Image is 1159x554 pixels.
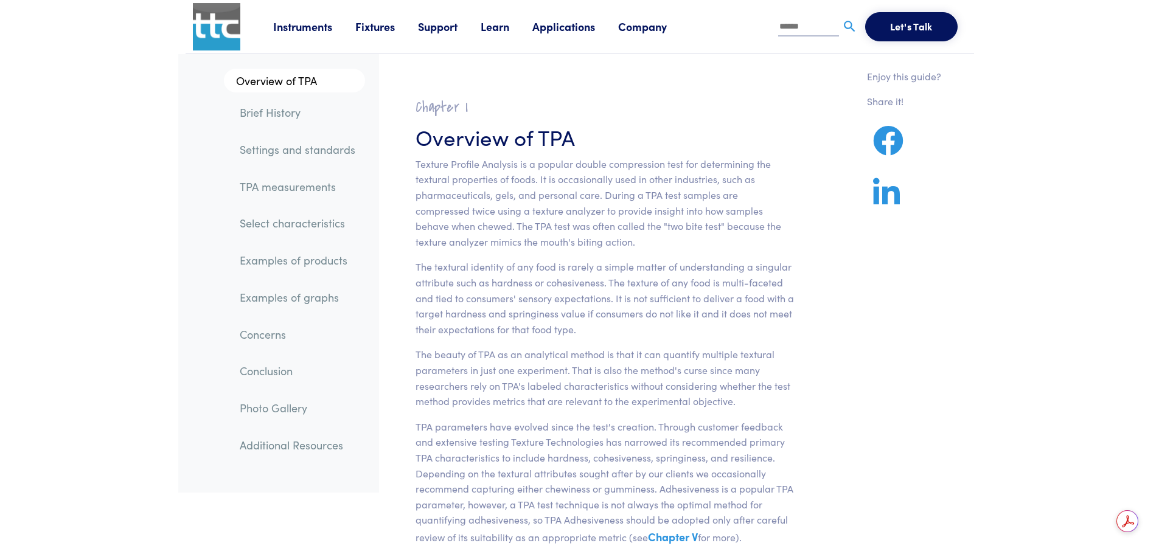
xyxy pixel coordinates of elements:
p: The beauty of TPA as an analytical method is that it can quantify multiple textural parameters in... [416,347,795,409]
a: Instruments [273,19,355,34]
a: Photo Gallery [230,394,365,422]
a: Select characteristics [230,209,365,237]
a: Chapter V [648,529,698,544]
p: Enjoy this guide? [867,69,941,85]
img: ttc_logo_1x1_v1.0.png [193,3,240,50]
a: Settings and standards [230,136,365,164]
a: Concerns [230,320,365,348]
a: Additional Resources [230,431,365,459]
a: Examples of products [230,246,365,274]
a: TPA measurements [230,173,365,201]
a: Overview of TPA [224,69,365,93]
button: Let's Talk [865,12,958,41]
a: Share on LinkedIn [867,192,906,207]
a: Company [618,19,690,34]
a: Fixtures [355,19,418,34]
p: Share it! [867,94,941,109]
a: Examples of graphs [230,283,365,311]
h3: Overview of TPA [416,122,795,151]
p: Texture Profile Analysis is a popular double compression test for determining the textural proper... [416,156,795,250]
p: TPA parameters have evolved since the test's creation. Through customer feedback and extensive te... [416,419,795,546]
a: Brief History [230,99,365,126]
a: Learn [481,19,532,34]
h2: Chapter I [416,98,795,117]
a: Applications [532,19,618,34]
p: The textural identity of any food is rarely a simple matter of understanding a singular attribute... [416,259,795,337]
a: Support [418,19,481,34]
a: Conclusion [230,357,365,385]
